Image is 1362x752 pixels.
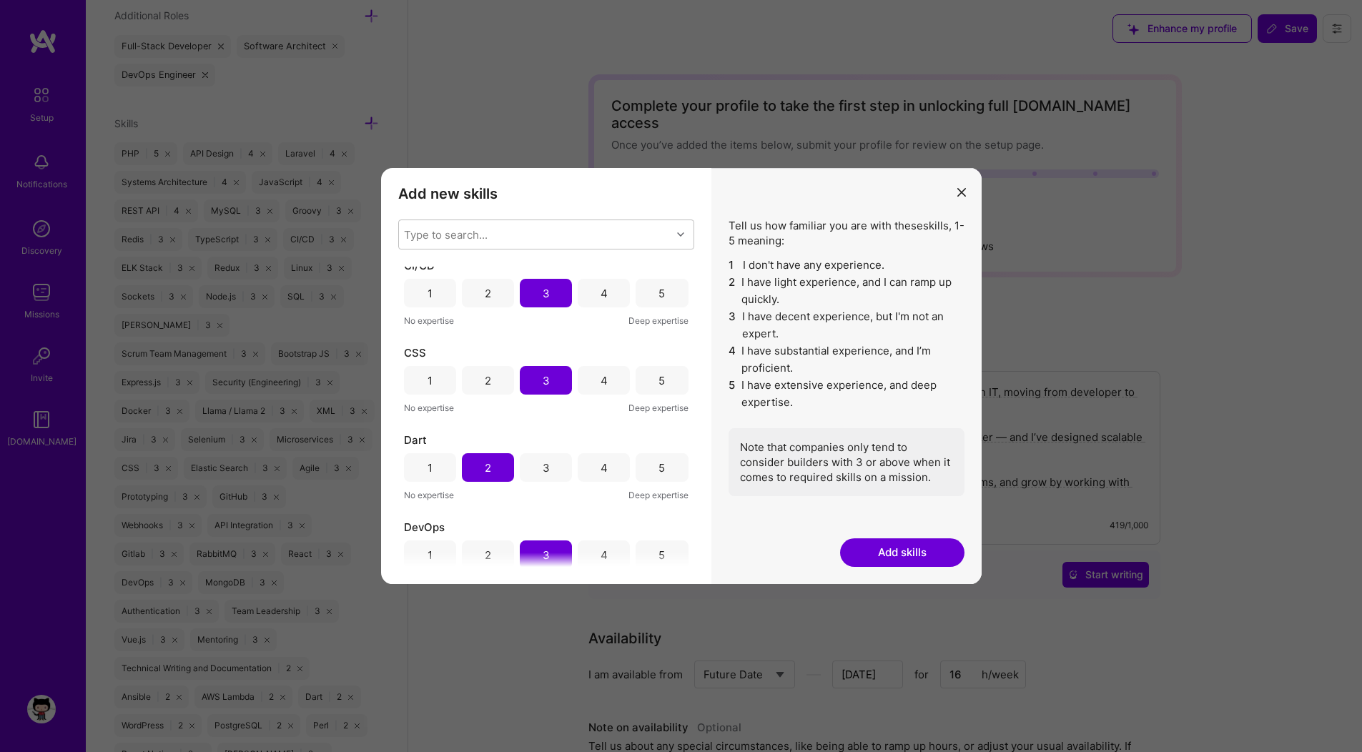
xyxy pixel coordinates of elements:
div: 5 [658,460,665,475]
div: 2 [485,548,491,563]
span: DevOps [404,520,445,535]
div: 1 [428,286,433,301]
div: 2 [485,460,491,475]
div: 3 [543,460,550,475]
div: 1 [428,373,433,388]
div: 4 [601,548,608,563]
div: 1 [428,548,433,563]
span: CI/CD [404,258,435,273]
span: 5 [729,377,736,411]
div: 4 [601,373,608,388]
span: No expertise [404,488,454,503]
div: 4 [601,460,608,475]
div: 3 [543,286,550,301]
span: CSS [404,345,426,360]
button: Add skills [840,538,964,567]
span: 3 [729,308,736,342]
div: 3 [543,548,550,563]
div: Type to search... [404,227,488,242]
span: 4 [729,342,736,377]
div: 2 [485,373,491,388]
i: icon Chevron [677,231,684,238]
div: Tell us how familiar you are with these skills , 1-5 meaning: [729,218,964,496]
div: 3 [543,373,550,388]
li: I have substantial experience, and I’m proficient. [729,342,964,377]
div: 5 [658,373,665,388]
li: I have decent experience, but I'm not an expert. [729,308,964,342]
li: I don't have any experience. [729,257,964,274]
li: I have extensive experience, and deep expertise. [729,377,964,411]
div: 5 [658,286,665,301]
div: 1 [428,460,433,475]
span: No expertise [404,400,454,415]
li: I have light experience, and I can ramp up quickly. [729,274,964,308]
h3: Add new skills [398,185,694,202]
div: modal [381,168,982,584]
span: Deep expertise [628,488,689,503]
span: 1 [729,257,737,274]
span: Dart [404,432,427,447]
div: 5 [658,548,665,563]
span: Deep expertise [628,400,689,415]
div: 4 [601,286,608,301]
span: 2 [729,274,736,308]
div: Note that companies only tend to consider builders with 3 or above when it comes to required skil... [729,428,964,496]
span: No expertise [404,313,454,328]
div: 2 [485,286,491,301]
span: Deep expertise [628,313,689,328]
i: icon Close [957,188,966,197]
